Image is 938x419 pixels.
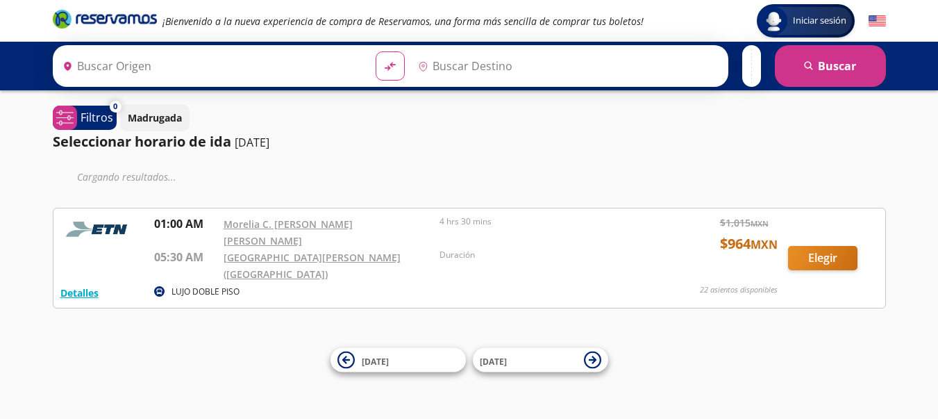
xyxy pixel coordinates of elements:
[439,215,649,228] p: 4 hrs 30 mins
[775,45,886,87] button: Buscar
[751,237,778,252] small: MXN
[720,215,769,230] span: $ 1,015
[57,49,365,83] input: Buscar Origen
[788,246,857,270] button: Elegir
[330,348,466,372] button: [DATE]
[113,101,117,113] span: 0
[480,355,507,367] span: [DATE]
[720,233,778,254] span: $ 964
[700,284,778,296] p: 22 asientos disponibles
[162,15,644,28] em: ¡Bienvenido a la nueva experiencia de compra de Reservamos, una forma más sencilla de comprar tus...
[154,249,217,265] p: 05:30 AM
[473,348,608,372] button: [DATE]
[53,131,231,152] p: Seleccionar horario de ida
[120,104,190,131] button: Madrugada
[128,110,182,125] p: Madrugada
[53,8,157,29] i: Brand Logo
[362,355,389,367] span: [DATE]
[60,215,137,243] img: RESERVAMOS
[53,106,117,130] button: 0Filtros
[439,249,649,261] p: Duración
[412,49,721,83] input: Buscar Destino
[53,8,157,33] a: Brand Logo
[154,215,217,232] p: 01:00 AM
[81,109,113,126] p: Filtros
[787,14,852,28] span: Iniciar sesión
[171,286,240,298] p: LUJO DOBLE PISO
[235,134,269,151] p: [DATE]
[77,170,176,183] em: Cargando resultados ...
[869,13,886,30] button: English
[224,217,353,247] a: Morelia C. [PERSON_NAME] [PERSON_NAME]
[60,286,99,300] button: Detalles
[224,251,401,281] a: [GEOGRAPHIC_DATA][PERSON_NAME] ([GEOGRAPHIC_DATA])
[751,218,769,229] small: MXN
